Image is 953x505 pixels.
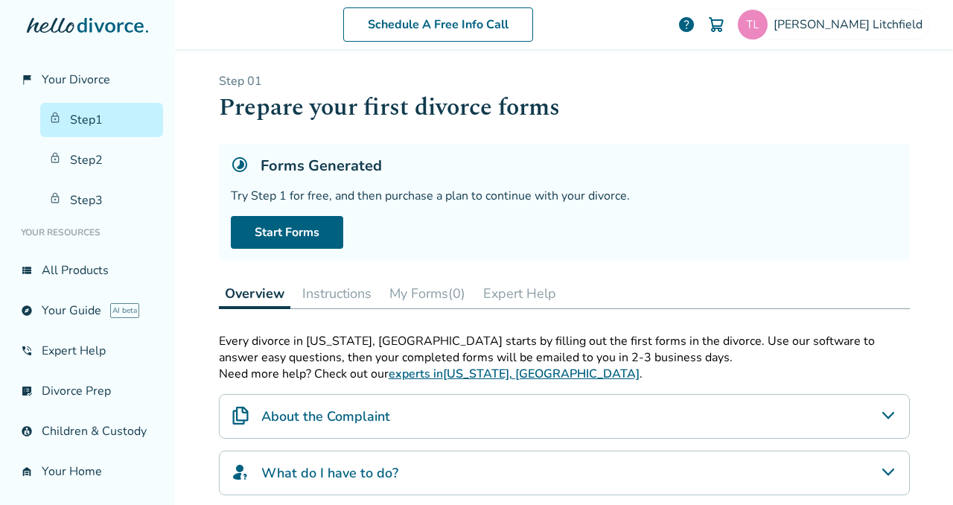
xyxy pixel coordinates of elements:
[219,333,910,366] div: Every divorce in [US_STATE], [GEOGRAPHIC_DATA] starts by filling out the first forms in the divor...
[21,74,33,86] span: flag_2
[21,345,33,357] span: phone_in_talk
[383,279,471,308] button: My Forms(0)
[12,253,163,288] a: view_listAll Products
[219,366,910,382] p: Need more help? Check out our .
[12,414,163,448] a: account_childChildren & Custody
[12,217,163,247] li: Your Resources
[219,451,910,495] div: What do I have to do?
[261,156,382,176] h5: Forms Generated
[774,16,928,33] span: [PERSON_NAME] Litchfield
[232,463,249,481] img: What do I have to do?
[21,466,33,477] span: garage_home
[231,216,343,249] a: Start Forms
[42,72,110,88] span: Your Divorce
[261,463,398,483] h4: What do I have to do?
[219,279,290,309] button: Overview
[261,407,390,426] h4: About the Complaint
[21,425,33,437] span: account_child
[12,334,163,368] a: phone_in_talkExpert Help
[21,305,33,317] span: explore
[110,303,139,318] span: AI beta
[707,16,725,34] img: Cart
[219,394,910,439] div: About the Complaint
[21,264,33,276] span: view_list
[40,143,163,177] a: Step2
[343,7,533,42] a: Schedule A Free Info Call
[232,407,249,425] img: About the Complaint
[678,16,695,34] a: help
[231,188,898,204] div: Try Step 1 for free, and then purchase a plan to continue with your divorce.
[12,293,163,328] a: exploreYour GuideAI beta
[477,279,562,308] button: Expert Help
[219,89,910,126] h1: Prepare your first divorce forms
[738,10,768,39] img: tlitch2739@gmail.com
[12,454,163,489] a: garage_homeYour Home
[40,183,163,217] a: Step3
[219,73,910,89] p: Step 0 1
[12,63,163,97] a: flag_2Your Divorce
[12,374,163,408] a: list_alt_checkDivorce Prep
[296,279,377,308] button: Instructions
[389,366,640,382] a: experts in[US_STATE], [GEOGRAPHIC_DATA]
[40,103,163,137] a: Step1
[21,385,33,397] span: list_alt_check
[879,433,953,505] iframe: Chat Widget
